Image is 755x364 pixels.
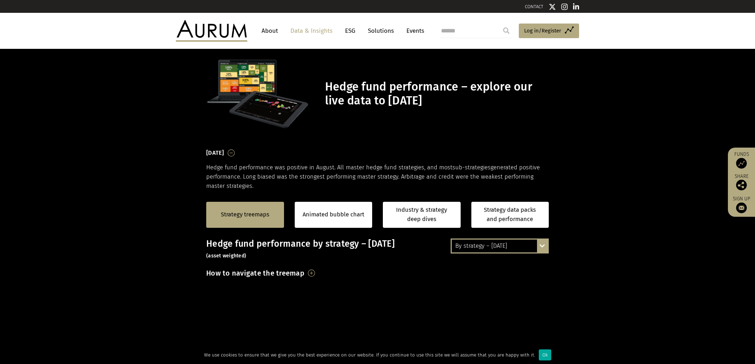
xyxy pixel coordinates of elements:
small: (asset weighted) [206,253,246,259]
h3: Hedge fund performance by strategy – [DATE] [206,239,549,260]
span: sub-strategies [452,164,491,171]
a: Strategy data packs and performance [471,202,549,228]
img: Instagram icon [561,3,568,10]
div: Share [731,174,751,190]
img: Sign up to our newsletter [736,202,747,213]
a: Solutions [364,24,397,37]
img: Linkedin icon [573,3,579,10]
a: ESG [341,24,359,37]
a: CONTACT [525,4,543,9]
h3: How to navigate the treemap [206,267,304,279]
span: Log in/Register [524,26,561,35]
img: Aurum [176,20,247,41]
input: Submit [499,24,513,38]
h1: Hedge fund performance – explore our live data to [DATE] [325,80,547,108]
div: By strategy – [DATE] [452,240,548,252]
img: Access Funds [736,158,747,169]
a: Events [403,24,424,37]
a: Log in/Register [519,24,579,39]
img: Twitter icon [549,3,556,10]
a: Sign up [731,196,751,213]
a: Data & Insights [287,24,336,37]
p: Hedge fund performance was positive in August. All master hedge fund strategies, and most generat... [206,163,549,191]
a: Industry & strategy deep dives [383,202,461,228]
a: Strategy treemaps [221,210,269,219]
h3: [DATE] [206,148,224,158]
div: Ok [539,349,551,360]
img: Share this post [736,180,747,190]
a: Animated bubble chart [303,210,364,219]
a: About [258,24,282,37]
a: Funds [731,151,751,169]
